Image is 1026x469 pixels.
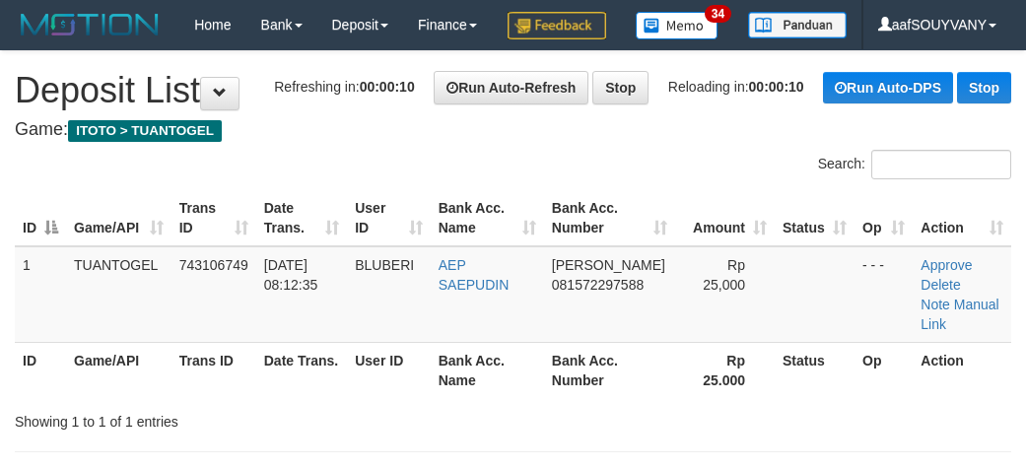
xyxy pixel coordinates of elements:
[66,246,171,343] td: TUANTOGEL
[668,79,804,95] span: Reloading in:
[179,257,248,273] span: 743106749
[15,120,1011,140] h4: Game:
[855,190,913,246] th: Op: activate to sort column ascending
[544,190,675,246] th: Bank Acc. Number: activate to sort column ascending
[264,257,318,293] span: [DATE] 08:12:35
[921,257,972,273] a: Approve
[818,150,1011,179] label: Search:
[921,297,950,312] a: Note
[347,190,431,246] th: User ID: activate to sort column ascending
[508,12,606,39] img: Feedback.jpg
[913,342,1011,398] th: Action
[957,72,1011,103] a: Stop
[855,342,913,398] th: Op
[256,342,347,398] th: Date Trans.
[675,342,775,398] th: Rp 25.000
[775,190,855,246] th: Status: activate to sort column ascending
[921,297,998,332] a: Manual Link
[675,190,775,246] th: Amount: activate to sort column ascending
[15,246,66,343] td: 1
[703,257,745,293] span: Rp 25,000
[66,190,171,246] th: Game/API: activate to sort column ascending
[15,404,413,432] div: Showing 1 to 1 of 1 entries
[823,72,953,103] a: Run Auto-DPS
[855,246,913,343] td: - - -
[171,342,256,398] th: Trans ID
[705,5,731,23] span: 34
[431,190,544,246] th: Bank Acc. Name: activate to sort column ascending
[544,342,675,398] th: Bank Acc. Number
[749,79,804,95] strong: 00:00:10
[434,71,588,104] a: Run Auto-Refresh
[552,257,665,273] span: [PERSON_NAME]
[552,277,644,293] span: Copy 081572297588 to clipboard
[431,342,544,398] th: Bank Acc. Name
[592,71,649,104] a: Stop
[15,342,66,398] th: ID
[15,71,1011,110] h1: Deposit List
[274,79,414,95] span: Refreshing in:
[256,190,347,246] th: Date Trans.: activate to sort column ascending
[748,12,847,38] img: panduan.png
[775,342,855,398] th: Status
[636,12,718,39] img: Button%20Memo.svg
[171,190,256,246] th: Trans ID: activate to sort column ascending
[439,257,510,293] a: AEP SAEPUDIN
[360,79,415,95] strong: 00:00:10
[921,277,960,293] a: Delete
[347,342,431,398] th: User ID
[15,10,165,39] img: MOTION_logo.png
[355,257,414,273] span: BLUBERI
[15,190,66,246] th: ID: activate to sort column descending
[68,120,222,142] span: ITOTO > TUANTOGEL
[871,150,1011,179] input: Search:
[913,190,1011,246] th: Action: activate to sort column ascending
[66,342,171,398] th: Game/API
